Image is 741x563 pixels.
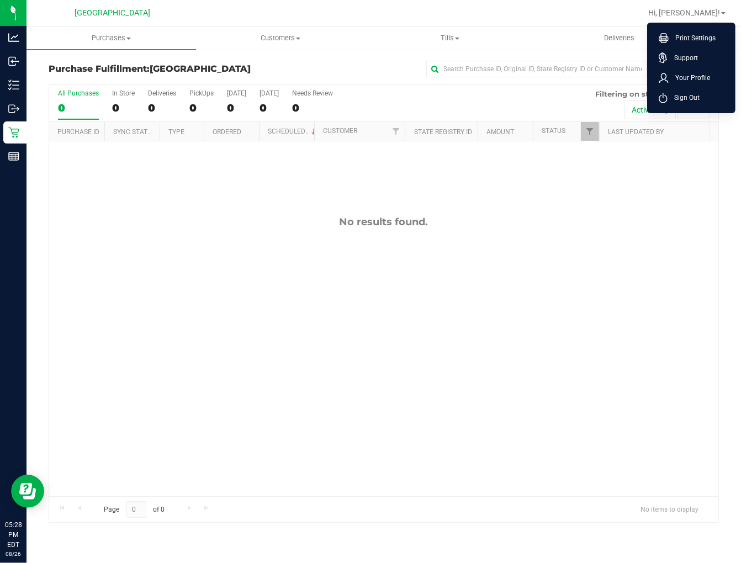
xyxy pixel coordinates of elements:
[669,33,716,44] span: Print Settings
[150,63,251,74] span: [GEOGRAPHIC_DATA]
[197,33,365,43] span: Customers
[227,102,246,114] div: 0
[365,26,534,50] a: Tills
[669,72,710,83] span: Your Profile
[58,89,99,97] div: All Purchases
[75,8,151,18] span: [GEOGRAPHIC_DATA]
[27,26,196,50] a: Purchases
[589,33,649,43] span: Deliveries
[227,89,246,97] div: [DATE]
[8,56,19,67] inline-svg: Inbound
[27,33,196,43] span: Purchases
[648,8,720,17] span: Hi, [PERSON_NAME]!
[189,102,214,114] div: 0
[112,89,135,97] div: In Store
[542,127,565,135] a: Status
[366,33,534,43] span: Tills
[624,100,676,119] button: Active only
[49,64,272,74] h3: Purchase Fulfillment:
[8,151,19,162] inline-svg: Reports
[260,89,279,97] div: [DATE]
[268,128,318,135] a: Scheduled
[213,128,241,136] a: Ordered
[168,128,184,136] a: Type
[5,520,22,550] p: 05:28 PM EDT
[58,102,99,114] div: 0
[189,89,214,97] div: PickUps
[5,550,22,558] p: 08/26
[414,128,472,136] a: State Registry ID
[323,127,357,135] a: Customer
[148,89,176,97] div: Deliveries
[57,128,99,136] a: Purchase ID
[260,102,279,114] div: 0
[534,26,704,50] a: Deliveries
[11,475,44,508] iframe: Resource center
[426,61,647,77] input: Search Purchase ID, Original ID, State Registry ID or Customer Name...
[595,89,667,98] span: Filtering on status:
[112,102,135,114] div: 0
[292,102,333,114] div: 0
[8,103,19,114] inline-svg: Outbound
[113,128,156,136] a: Sync Status
[148,102,176,114] div: 0
[659,52,728,63] a: Support
[581,122,599,141] a: Filter
[668,92,700,103] span: Sign Out
[49,216,718,228] div: No results found.
[632,501,707,518] span: No items to display
[8,127,19,138] inline-svg: Retail
[608,128,664,136] a: Last Updated By
[486,128,514,136] a: Amount
[196,26,366,50] a: Customers
[650,88,733,108] li: Sign Out
[94,501,174,518] span: Page of 0
[8,79,19,91] inline-svg: Inventory
[292,89,333,97] div: Needs Review
[668,52,698,63] span: Support
[387,122,405,141] a: Filter
[8,32,19,43] inline-svg: Analytics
